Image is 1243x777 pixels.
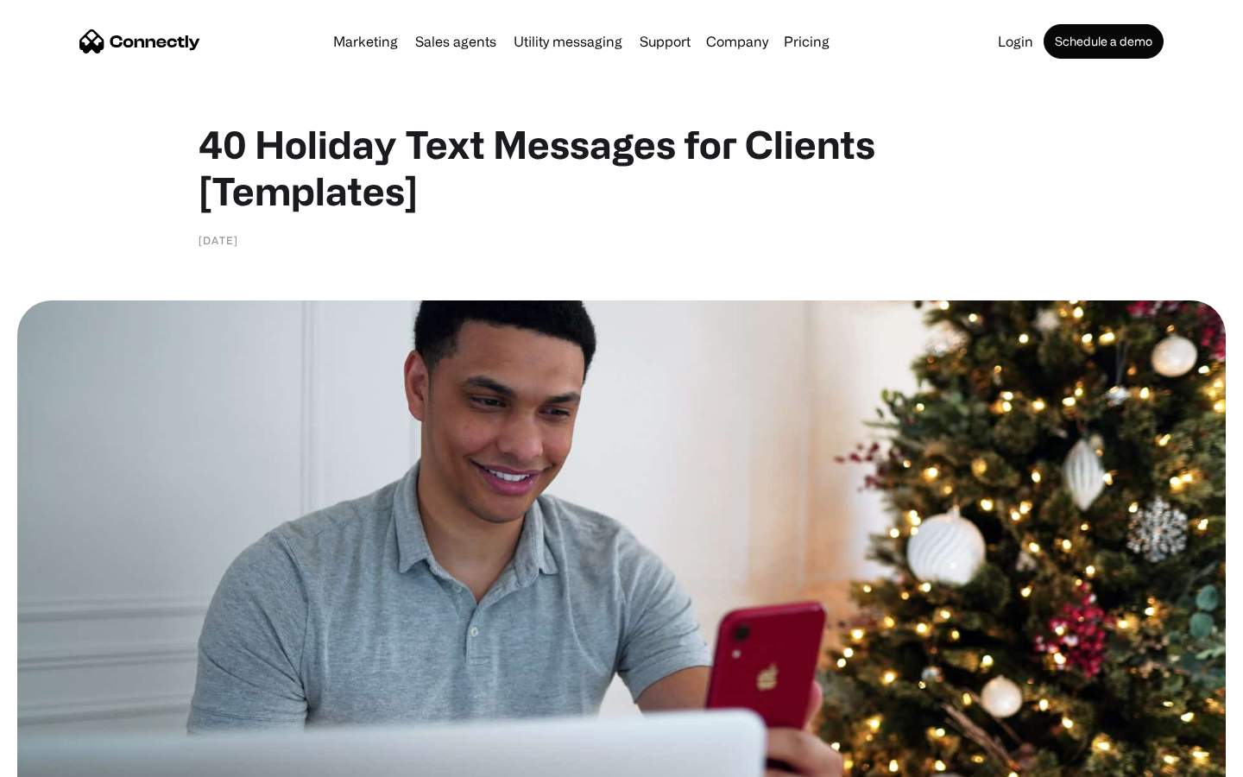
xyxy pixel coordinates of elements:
ul: Language list [35,747,104,771]
a: Pricing [777,35,836,48]
a: Utility messaging [507,35,629,48]
a: Support [633,35,697,48]
div: [DATE] [199,231,238,249]
a: Sales agents [408,35,503,48]
a: Login [991,35,1040,48]
div: Company [706,29,768,54]
aside: Language selected: English [17,747,104,771]
h1: 40 Holiday Text Messages for Clients [Templates] [199,121,1044,214]
a: Schedule a demo [1044,24,1164,59]
a: Marketing [326,35,405,48]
